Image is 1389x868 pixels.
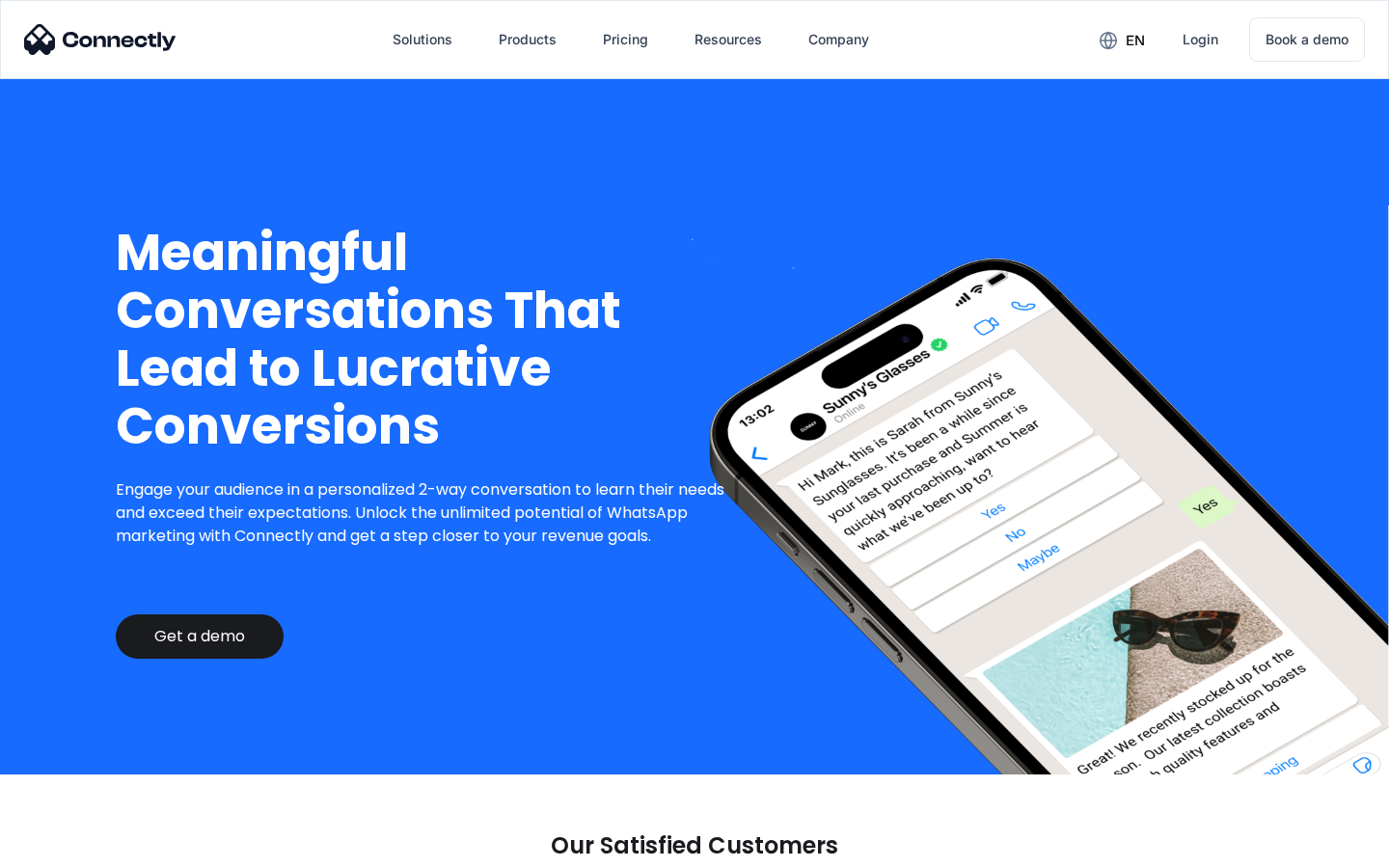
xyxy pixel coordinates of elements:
h1: Meaningful Conversations That Lead to Lucrative Conversions [116,224,740,455]
div: Pricing [603,26,648,53]
img: Connectly Logo [24,24,177,55]
a: Book a demo [1249,17,1365,62]
a: Pricing [587,16,664,63]
div: en [1126,27,1145,54]
div: Resources [694,26,762,53]
div: Get a demo [154,627,245,646]
ul: Language list [39,834,116,861]
a: Login [1167,16,1234,63]
div: Solutions [393,26,452,53]
div: Login [1183,26,1218,53]
aside: Language selected: English [19,834,116,861]
div: Company [808,26,869,53]
div: Products [499,26,557,53]
p: Our Satisfied Customers [551,832,838,859]
p: Engage your audience in a personalized 2-way conversation to learn their needs and exceed their e... [116,478,740,548]
a: Get a demo [116,614,284,659]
